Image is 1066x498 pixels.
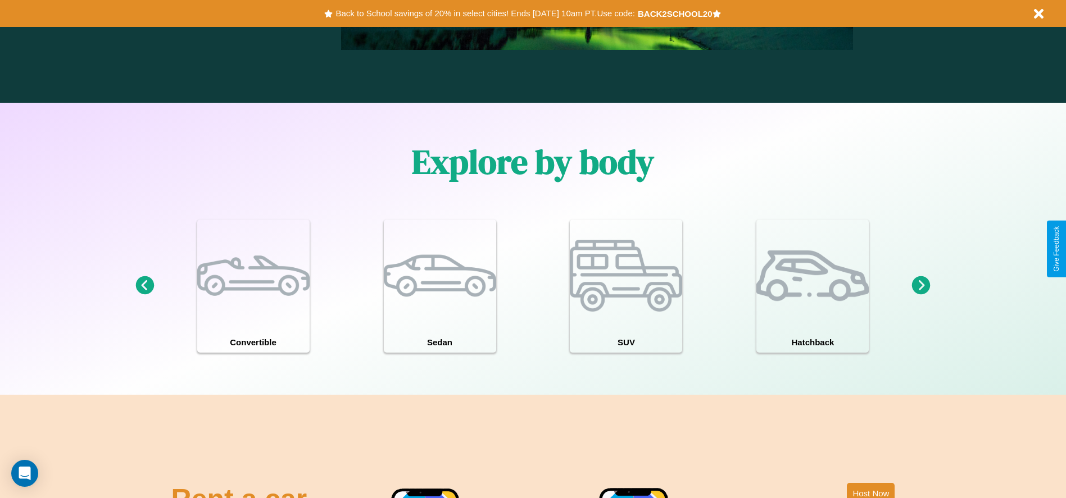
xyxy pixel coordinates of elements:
b: BACK2SCHOOL20 [638,9,713,19]
div: Open Intercom Messenger [11,460,38,487]
h1: Explore by body [412,139,654,185]
div: Give Feedback [1053,226,1060,272]
h4: Sedan [384,332,496,353]
h4: SUV [570,332,682,353]
h4: Hatchback [756,332,869,353]
h4: Convertible [197,332,310,353]
button: Back to School savings of 20% in select cities! Ends [DATE] 10am PT.Use code: [333,6,637,21]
